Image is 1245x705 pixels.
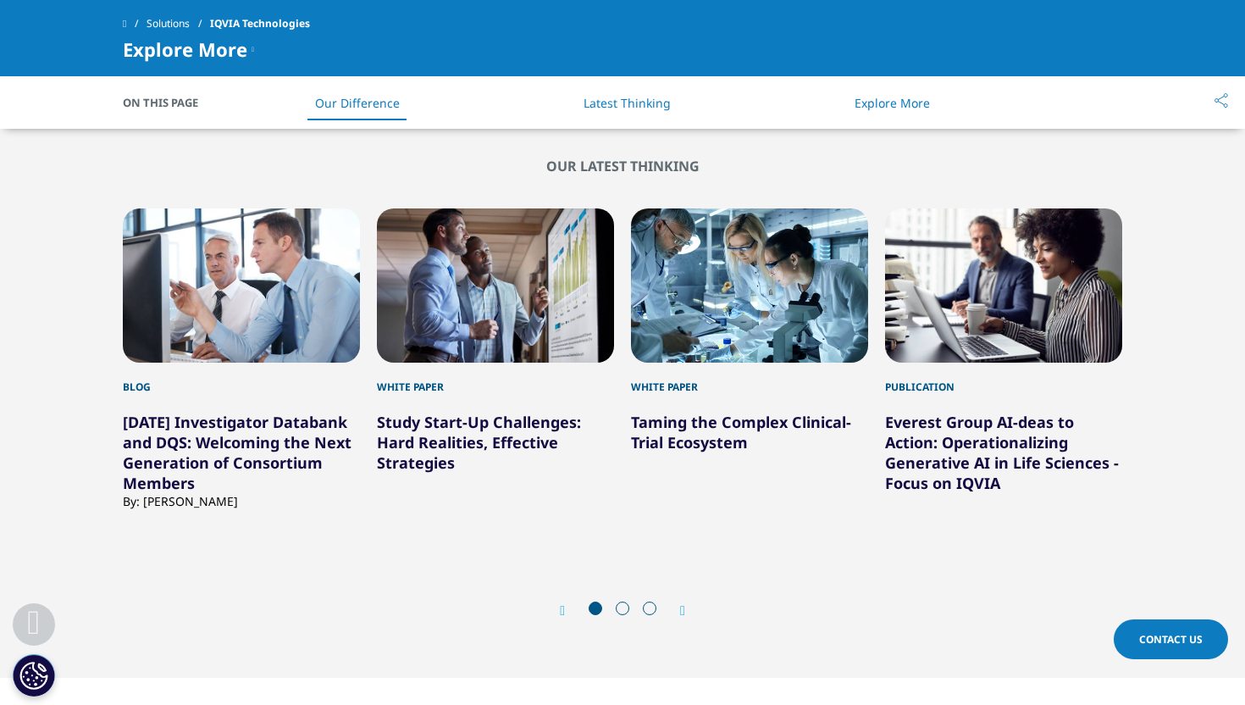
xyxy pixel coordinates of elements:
[885,363,1122,395] div: Publication
[123,39,247,59] span: Explore More
[1139,632,1203,647] span: Contact Us
[377,363,614,395] div: White Paper
[210,8,310,39] span: IQVIA Technologies
[147,8,210,39] a: Solutions
[631,208,868,525] div: 3 / 11
[855,95,930,111] a: Explore More
[123,412,351,493] a: [DATE] Investigator Databank and DQS: Welcoming the Next Generation of Consortium Members
[123,493,360,509] div: By: [PERSON_NAME]
[377,208,614,525] div: 2 / 11
[885,412,1119,493] a: Everest Group AI-deas to Action: Operationalizing Generative AI in Life Sciences - Focus on IQVIA
[315,95,400,111] a: Our Difference
[1114,619,1228,659] a: Contact Us
[631,412,851,452] a: Taming the Complex Clinical-Trial Ecosystem
[123,363,360,395] div: Blog
[13,654,55,697] button: Cookie 设置
[123,208,360,525] div: 1 / 11
[631,363,868,395] div: White Paper
[885,208,1122,525] div: 4 / 11
[377,412,581,473] a: Study Start-Up Challenges: Hard Realities, Effective Strategies
[560,602,582,619] div: Previous slide
[663,602,685,619] div: Next slide
[123,158,1122,175] h2: our latest thinking
[584,95,671,111] a: Latest Thinking
[123,94,216,111] span: On This Page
